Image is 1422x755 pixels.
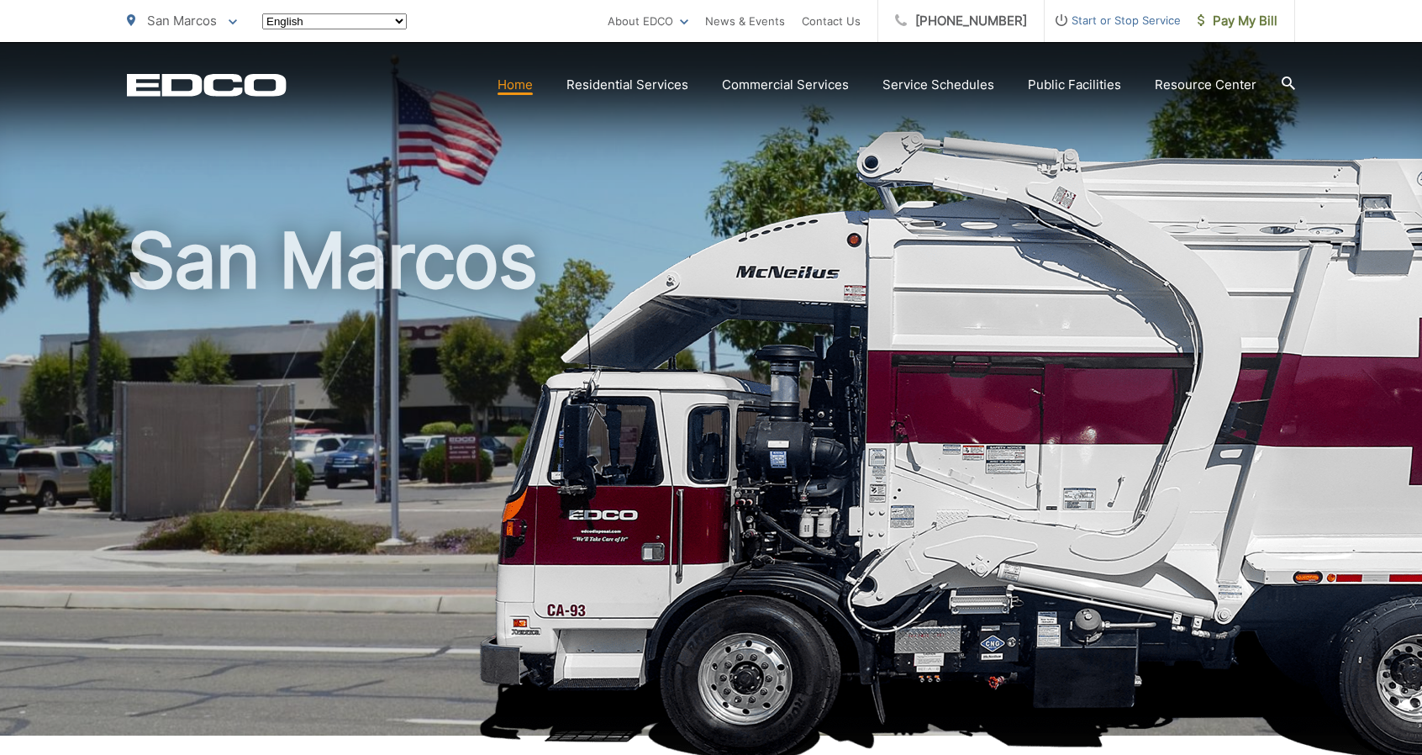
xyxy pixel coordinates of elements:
span: San Marcos [147,13,217,29]
a: News & Events [705,11,785,31]
a: Resource Center [1155,75,1256,95]
a: About EDCO [608,11,688,31]
a: Home [498,75,533,95]
a: EDCD logo. Return to the homepage. [127,73,287,97]
a: Commercial Services [722,75,849,95]
a: Contact Us [802,11,861,31]
a: Public Facilities [1028,75,1121,95]
a: Residential Services [566,75,688,95]
span: Pay My Bill [1198,11,1277,31]
select: Select a language [262,13,407,29]
a: Service Schedules [882,75,994,95]
h1: San Marcos [127,219,1295,751]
